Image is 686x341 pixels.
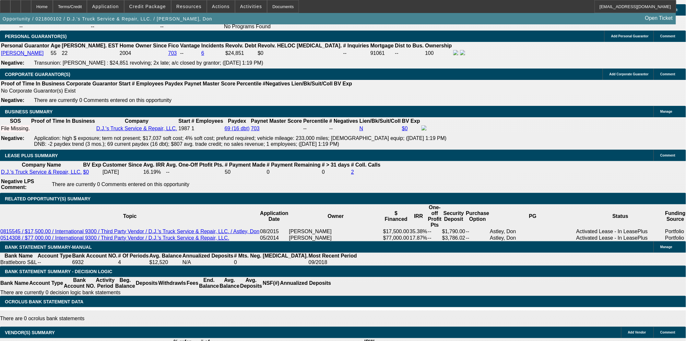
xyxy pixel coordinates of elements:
[1,135,24,141] b: Negative:
[303,126,328,132] div: --
[224,23,293,30] td: No Programs Found
[72,253,118,259] th: Bank Account NO.
[1,60,24,66] b: Negative:
[1,179,34,190] b: Negative LPS Comment:
[343,50,369,57] td: --
[383,204,409,228] th: $ Financed
[453,50,458,55] img: facebook-icon.png
[180,43,200,48] b: Vantage
[409,204,428,228] th: IRR
[665,235,686,241] td: Portfolio
[102,169,142,175] td: [DATE]
[395,50,424,57] td: --
[168,50,177,56] a: 703
[267,162,321,168] b: # Payment Remaining
[165,81,183,86] b: Paydex
[260,228,289,235] td: 08/2015
[52,182,189,187] span: There are currently 0 Comments entered on this opportunity
[442,204,466,228] th: Security Deposit
[466,204,490,228] th: Purchase Option
[29,277,64,289] th: Account Type
[225,126,250,131] a: 69 (16 dbt)
[83,162,101,168] b: BV Exp
[50,50,61,57] td: 55
[225,162,265,168] b: # Payment Made
[225,43,256,48] b: Revolv. Debt
[334,81,352,86] b: BV Exp
[0,235,229,241] a: 0514308 / $77,000.00 / International 9300 / Third Party Vendor / D.J.'s Truck Service & Repair, LLC.
[1,97,24,103] b: Negative:
[308,253,357,259] th: Most Recent Period
[576,204,665,228] th: Status
[22,162,61,168] b: Company Name
[383,235,409,241] td: $77,000.00
[192,118,223,124] b: # Employees
[576,228,665,235] td: Activated Lease - In LeasePlus
[201,50,204,56] a: 6
[660,331,675,334] span: Comment
[303,118,328,124] b: Percentile
[224,169,266,175] td: 50
[260,204,289,228] th: Application Date
[120,43,167,48] b: Home Owner Since
[37,253,72,259] th: Account Type
[207,0,235,13] button: Actions
[92,4,119,9] span: Application
[225,50,257,57] td: $24,851
[5,34,67,39] span: PERSONAL GUARANTOR(S)
[102,162,142,168] b: Customer Since
[257,50,342,57] td: $0
[609,72,649,76] span: Add Corporate Guarantor
[3,16,212,21] span: Opportunity / 021800102 / D.J.'s Truck Service & Repair, LLC. / [PERSON_NAME], Don
[120,50,131,56] span: 2004
[119,81,130,86] b: Start
[66,81,117,86] b: Corporate Guarantor
[124,0,171,13] button: Credit Package
[395,43,424,48] b: Dist to Bus.
[260,235,289,241] td: 05/2014
[212,4,230,9] span: Actions
[660,110,672,113] span: Manage
[118,253,149,259] th: # Of Periods
[263,81,290,86] b: #Negatives
[158,277,186,289] th: Withdrawls
[660,72,675,76] span: Comment
[628,331,646,334] span: Add Vendor
[660,245,672,249] span: Manage
[466,235,490,241] td: --
[34,135,447,141] span: Application: high $ exposure; term not present; $17,037 soft cost; 4% soft cost; prefund required...
[5,330,55,335] span: VENDOR(S) SUMMARY
[402,118,420,124] b: BV Exp
[665,204,686,228] th: Funding Source
[428,228,442,235] td: --
[160,23,223,30] td: --
[343,43,369,48] b: # Inquiries
[402,126,408,131] a: $0
[34,97,171,103] span: There are currently 0 Comments entered on this opportunity
[34,141,339,147] span: DNB: -2 paydex trend (3 mos.); 69 current paydex (16 dbt); $807 avg. trade credit; no sales reven...
[329,126,358,132] div: --
[442,235,466,241] td: $3,786.02
[251,118,302,124] b: Paynet Master Score
[72,259,118,266] td: 6932
[240,4,262,9] span: Activities
[289,204,383,228] th: Owner
[19,23,90,30] td: --
[176,4,202,9] span: Resources
[34,60,263,66] span: Transunion: [PERSON_NAME] : $24,851 revolving; 2x late; a/c closed by grantor; ([DATE] 1:19 PM)
[1,81,65,87] th: Proof of Time In Business
[5,72,70,77] span: CORPORATE GUARANTOR(S)
[442,228,466,235] td: $1,790.00
[351,169,354,175] a: 2
[168,43,179,48] b: Fico
[428,204,442,228] th: One-off Profit Pts
[31,118,95,124] th: Proof of Time In Business
[660,34,675,38] span: Comment
[466,228,490,235] td: --
[178,118,190,124] b: Start
[149,253,182,259] th: Avg. Balance
[178,125,190,132] td: 1987
[136,277,158,289] th: Deposits
[643,13,675,24] a: Open Ticket
[115,277,135,289] th: Beg. Balance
